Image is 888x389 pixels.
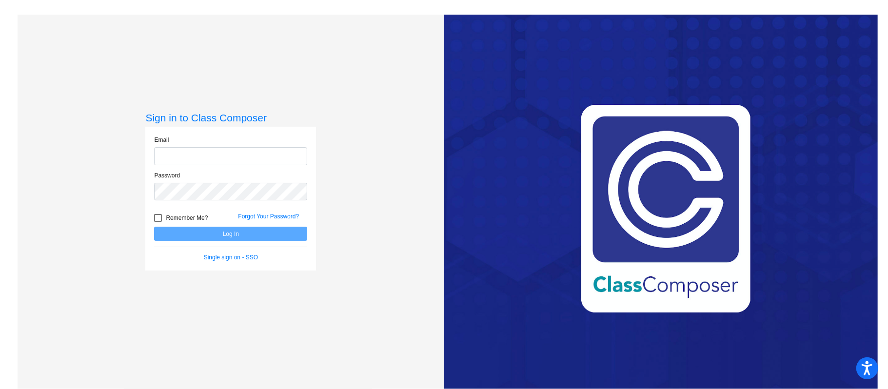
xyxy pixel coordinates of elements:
[154,227,307,241] button: Log In
[145,112,316,124] h3: Sign in to Class Composer
[154,171,180,180] label: Password
[154,136,169,144] label: Email
[204,254,258,261] a: Single sign on - SSO
[166,212,208,224] span: Remember Me?
[238,213,299,220] a: Forgot Your Password?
